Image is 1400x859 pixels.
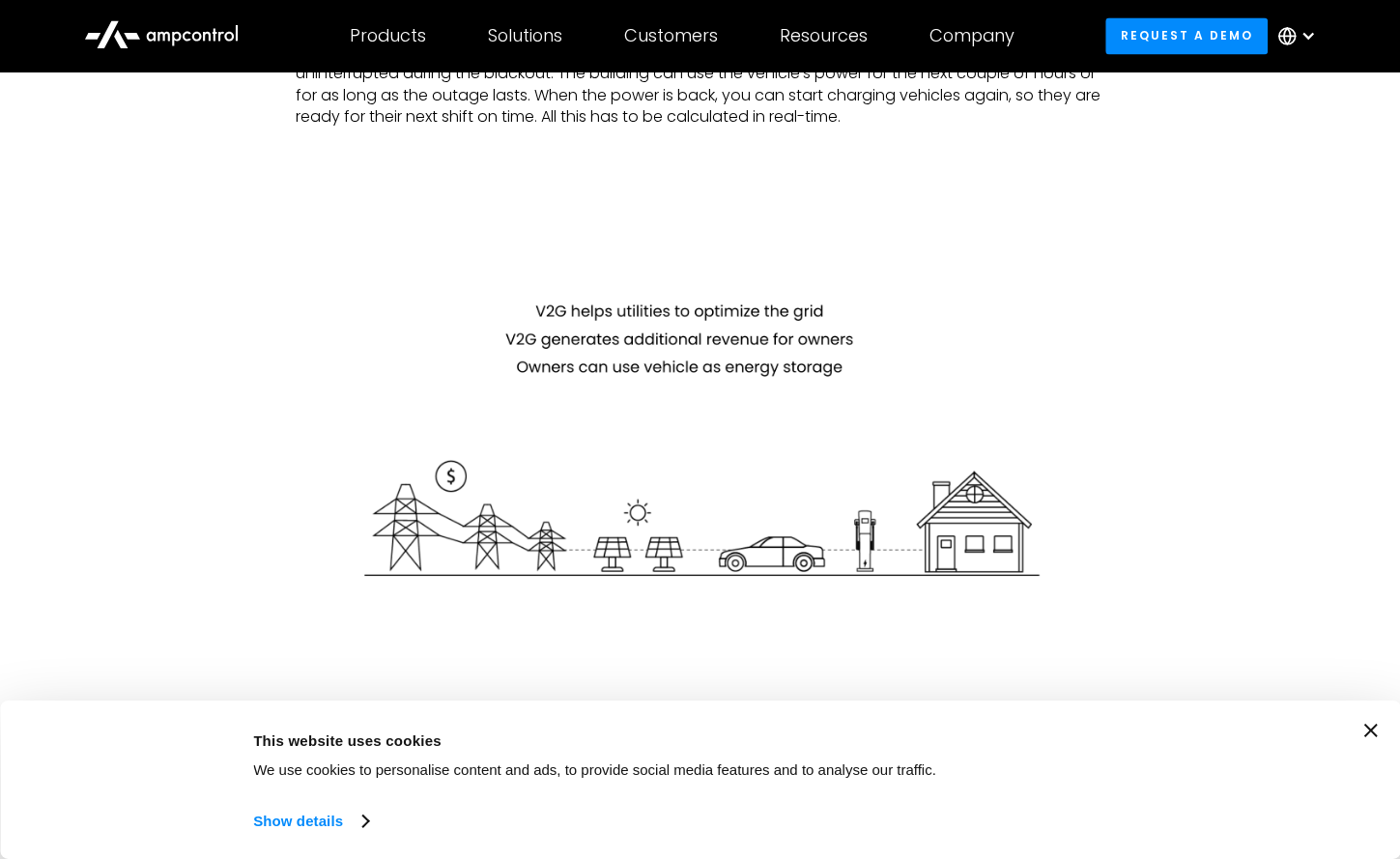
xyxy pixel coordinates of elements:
[350,25,426,46] div: Products
[253,807,367,836] a: Show details
[296,219,1104,623] img: Benefits of vehicle-to-grid (V2G) for electric cars
[624,25,718,46] div: Customers
[253,761,936,778] span: We use cookies to personalise content and ads, to provide social media features and to analyse ou...
[253,729,1029,752] div: This website uses cookies
[780,25,868,46] div: Resources
[1051,724,1328,780] button: Okay
[488,25,562,46] div: Solutions
[929,25,1014,46] div: Company
[1363,724,1377,737] button: Close banner
[1105,17,1268,53] a: Request a demo
[296,20,1104,129] p: For example, right now, we have a customer in [GEOGRAPHIC_DATA] who has, on average, one power ou...
[296,677,1104,699] p: ‍
[296,144,1104,165] p: ‍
